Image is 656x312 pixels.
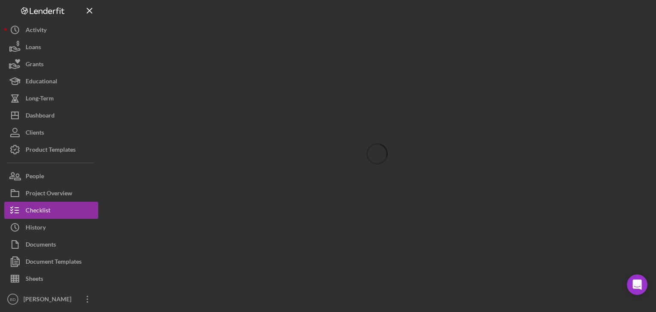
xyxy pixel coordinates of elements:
[4,21,98,38] button: Activity
[26,270,43,289] div: Sheets
[4,141,98,158] button: Product Templates
[26,236,56,255] div: Documents
[4,253,98,270] button: Document Templates
[4,38,98,56] button: Loans
[26,219,46,238] div: History
[4,236,98,253] button: Documents
[26,38,41,58] div: Loans
[4,168,98,185] button: People
[21,291,77,310] div: [PERSON_NAME]
[4,202,98,219] button: Checklist
[4,185,98,202] button: Project Overview
[4,124,98,141] button: Clients
[4,107,98,124] button: Dashboard
[26,202,50,221] div: Checklist
[26,56,44,75] div: Grants
[26,253,82,272] div: Document Templates
[26,168,44,187] div: People
[4,90,98,107] button: Long-Term
[26,90,54,109] div: Long-Term
[26,124,44,143] div: Clients
[26,107,55,126] div: Dashboard
[627,274,647,295] div: Open Intercom Messenger
[26,73,57,92] div: Educational
[4,56,98,73] button: Grants
[26,141,76,160] div: Product Templates
[26,21,47,41] div: Activity
[26,185,72,204] div: Project Overview
[4,270,98,287] button: Sheets
[4,291,98,308] button: BD[PERSON_NAME]
[4,219,98,236] button: History
[10,297,15,302] text: BD
[4,73,98,90] button: Educational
